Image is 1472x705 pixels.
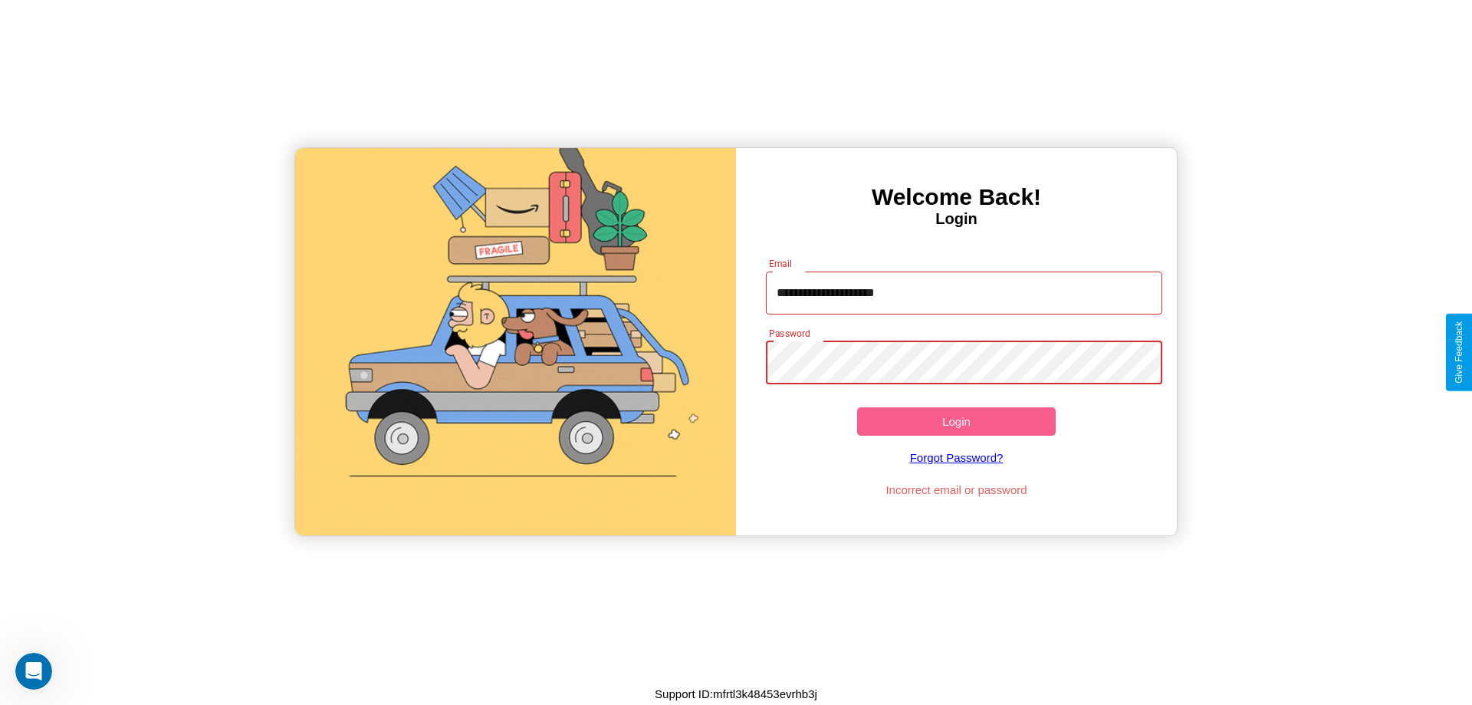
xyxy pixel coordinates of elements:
div: Give Feedback [1454,321,1464,384]
h4: Login [736,210,1177,228]
img: gif [295,148,736,535]
a: Forgot Password? [758,436,1155,479]
p: Support ID: mfrtl3k48453evrhb3j [655,684,817,704]
iframe: Intercom live chat [15,653,52,690]
button: Login [857,407,1056,436]
p: Incorrect email or password [758,479,1155,500]
h3: Welcome Back! [736,184,1177,210]
label: Email [769,257,793,270]
label: Password [769,327,810,340]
